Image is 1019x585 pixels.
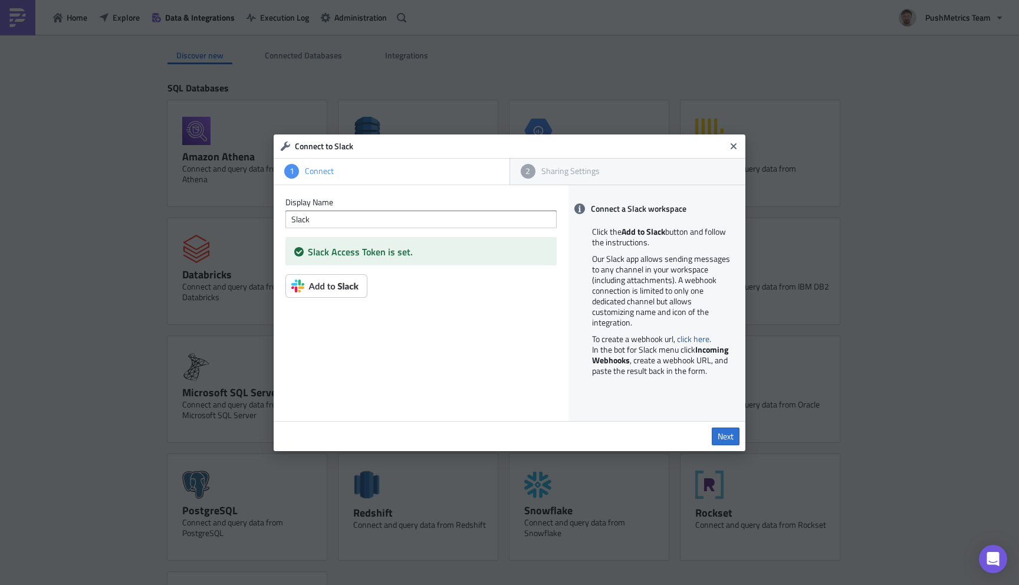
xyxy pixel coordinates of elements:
input: Give it a name [285,211,557,228]
div: Open Intercom Messenger [979,545,1007,573]
p: Click the button and follow the instructions. [592,226,734,248]
div: 1 [284,164,299,179]
label: Display Name [285,197,557,208]
div: Connect a Slack workspace [568,197,745,221]
img: Add to Slack [285,274,367,298]
b: Add to Slack [622,225,665,238]
a: Next [712,428,739,445]
h6: Connect to Slack [295,141,725,152]
div: 2 [521,164,535,179]
h5: Slack Access Token is set. [308,247,548,257]
div: Sharing Settings [535,166,735,176]
b: Incoming Webhooks [592,343,728,366]
p: Our Slack app allows sending messages to any channel in your workspace (including attachments). A... [592,254,734,328]
a: click here [677,333,709,345]
p: To create a webhook url, . In the bot for Slack menu click , create a webhook URL, and paste the ... [592,334,734,376]
span: Next [718,431,734,442]
div: Connect [299,166,499,176]
button: Close [725,137,742,155]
